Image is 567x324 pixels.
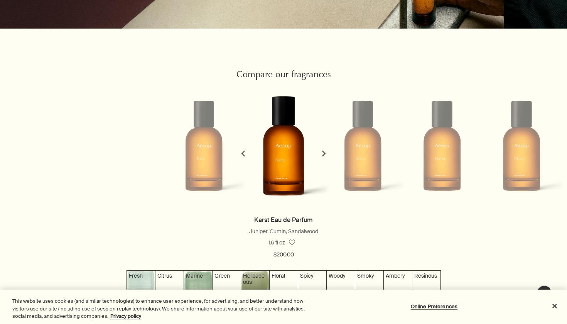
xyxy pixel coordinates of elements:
[237,72,331,220] img: Karst Eau de Parfum in an Amber bottle.
[110,313,141,319] a: More information about your privacy, opens in a new tab
[410,299,458,314] button: Online Preferences, Opens the preference center dialog
[270,271,298,299] img: Textured salmon pink background
[254,216,313,224] a: Karst Eau de Parfum
[355,271,383,299] img: Textured grey-purple background
[546,297,563,314] button: Close
[316,83,332,214] button: next
[357,272,374,279] span: Smoky
[414,272,437,279] span: Resinous
[327,271,355,299] img: Textured purple background
[127,271,155,299] img: Textured grey-blue background
[243,272,265,285] span: Herbaceous
[272,272,285,279] span: Floral
[241,271,269,299] img: Textured forest green background
[235,83,251,214] button: previous
[300,272,314,279] span: Spicy
[8,227,559,236] div: Juniper, Cumin, Sandalwood
[384,271,412,299] img: Textured gold background
[298,271,326,299] img: Textured rose pink background
[12,297,312,320] div: This website uses cookies (and similar technologies) to enhance user experience, for advertising,...
[273,250,294,260] span: $200.00
[285,236,299,249] button: Save to cabinet
[214,272,230,279] span: Green
[329,272,346,279] span: Woody
[129,272,143,279] span: Fresh
[537,285,552,301] button: Live Assistance
[268,239,285,246] span: 1.6 fl oz
[186,272,203,279] span: Marine
[412,271,440,299] img: Textured brown background
[386,272,405,279] span: Ambery
[213,271,241,299] img: Textured green background
[184,271,212,299] img: Textured grey-green background
[157,272,172,279] span: Citrus
[155,271,184,299] img: Textured yellow background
